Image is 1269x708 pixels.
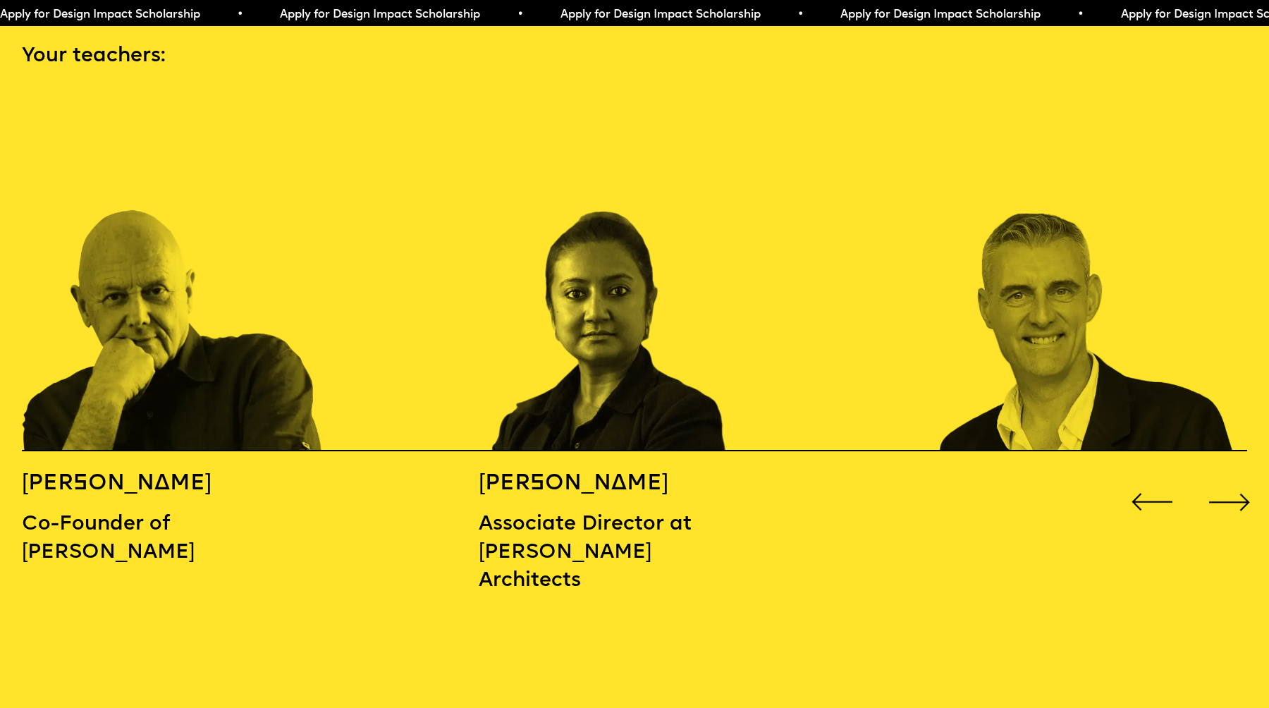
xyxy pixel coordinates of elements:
h5: [PERSON_NAME] [479,470,707,499]
div: Previous slide [1127,477,1177,527]
p: Your teachers: [22,42,1247,71]
h5: [PERSON_NAME] [22,470,250,499]
span: • [517,9,523,20]
div: 2 / 16 [479,96,783,451]
p: Co-Founder of [PERSON_NAME] [22,511,250,566]
span: • [797,9,804,20]
div: 1 / 16 [22,96,326,451]
span: • [237,9,243,20]
div: Next slide [1204,477,1255,527]
p: Associate Director at [PERSON_NAME] Architects [479,511,707,594]
span: • [1077,9,1084,20]
div: 3 / 16 [936,96,1240,451]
